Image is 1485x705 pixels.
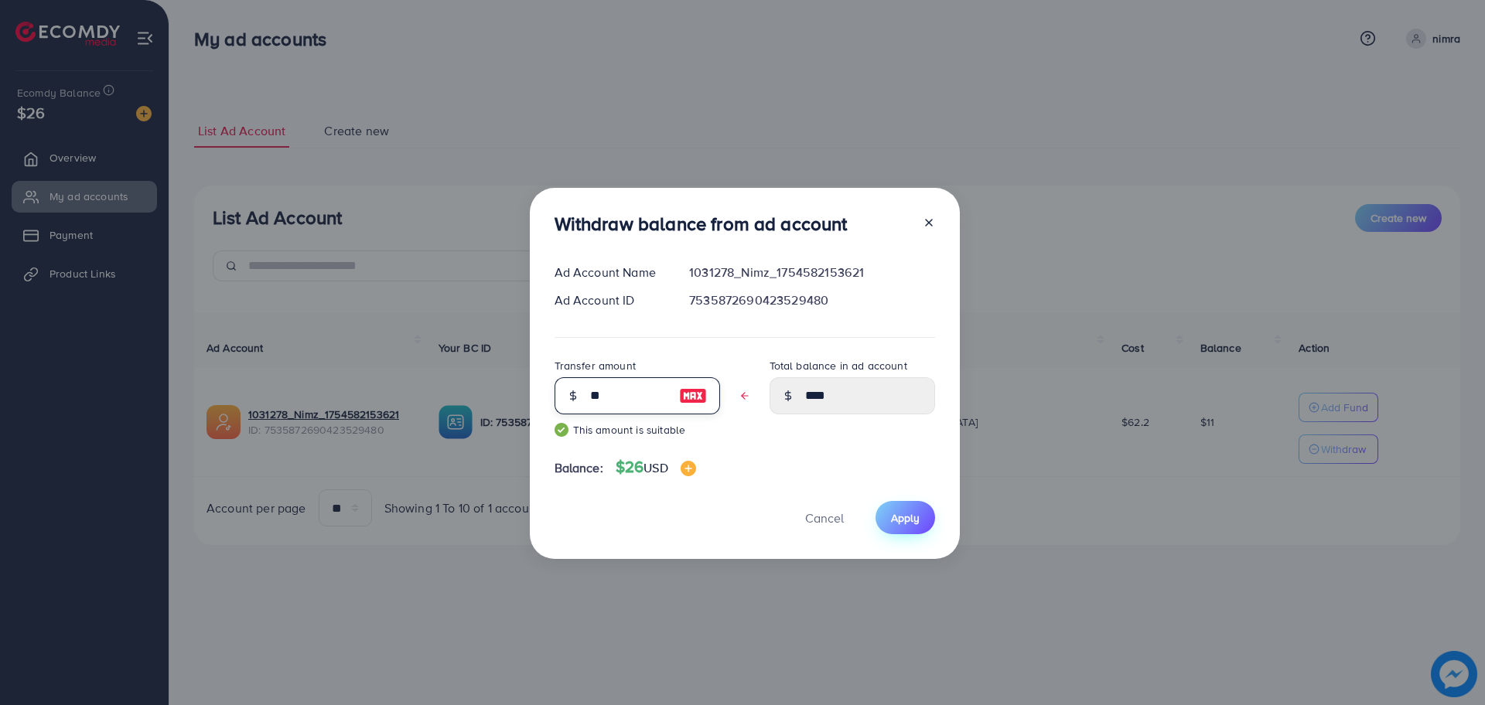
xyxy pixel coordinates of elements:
[679,387,707,405] img: image
[786,501,863,534] button: Cancel
[770,358,907,373] label: Total balance in ad account
[555,213,848,235] h3: Withdraw balance from ad account
[643,459,667,476] span: USD
[542,264,678,281] div: Ad Account Name
[677,291,947,309] div: 7535872690423529480
[555,423,568,437] img: guide
[891,510,920,526] span: Apply
[876,501,935,534] button: Apply
[555,358,636,373] label: Transfer amount
[805,509,844,526] span: Cancel
[542,291,678,309] div: Ad Account ID
[677,264,947,281] div: 1031278_Nimz_1754582153621
[616,458,696,477] h4: $26
[681,461,696,476] img: image
[555,422,720,438] small: This amount is suitable
[555,459,603,477] span: Balance:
